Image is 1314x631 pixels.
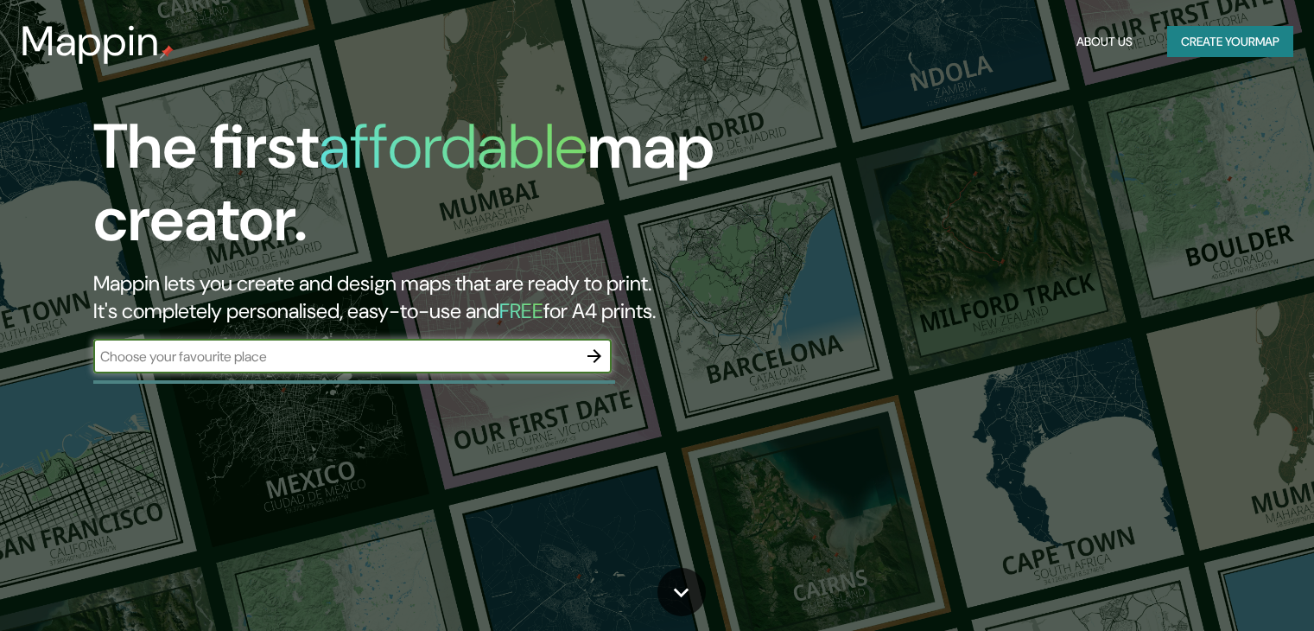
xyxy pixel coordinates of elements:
h1: The first map creator. [93,111,751,270]
h2: Mappin lets you create and design maps that are ready to print. It's completely personalised, eas... [93,270,751,325]
h1: affordable [319,106,587,187]
button: About Us [1070,26,1139,58]
input: Choose your favourite place [93,347,577,366]
button: Create yourmap [1167,26,1293,58]
h5: FREE [499,297,543,324]
h3: Mappin [21,17,160,66]
img: mappin-pin [160,45,174,59]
